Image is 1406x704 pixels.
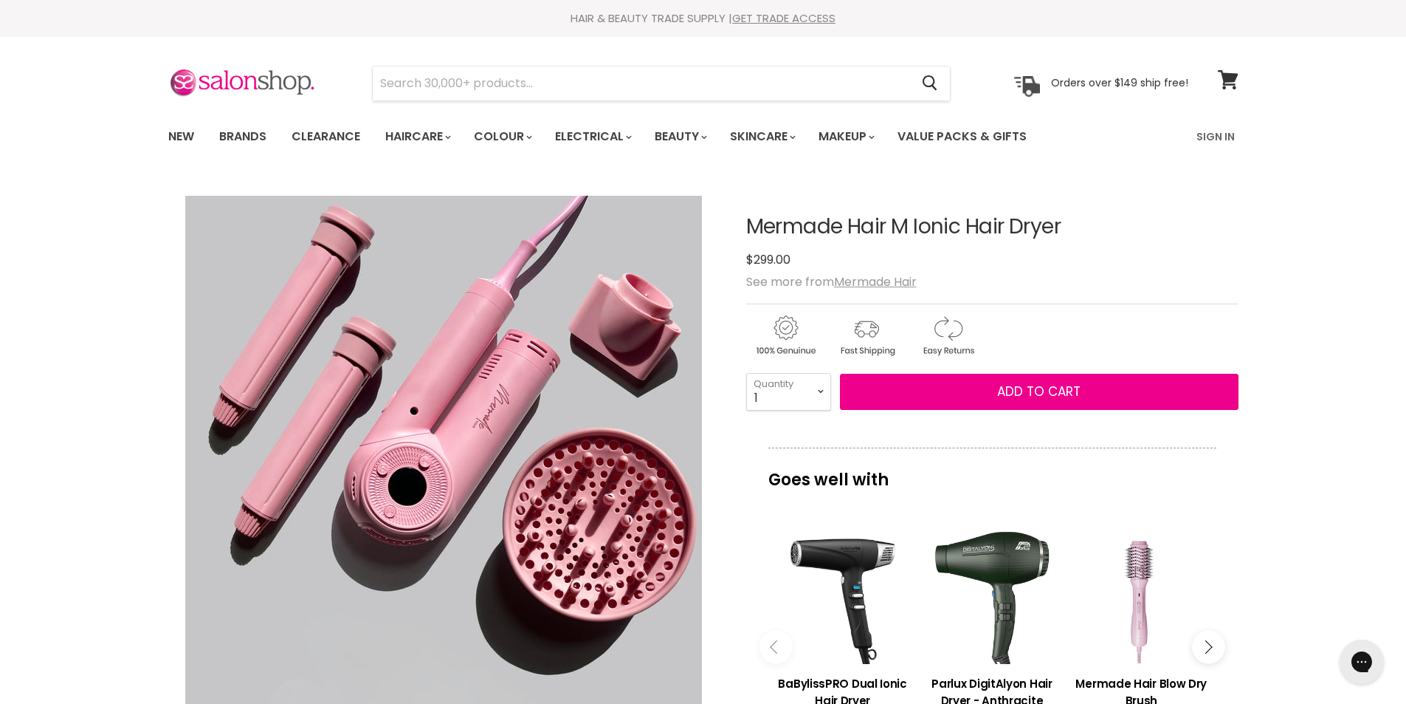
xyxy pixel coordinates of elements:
[840,374,1238,411] button: Add to cart
[150,11,1257,26] div: HAIR & BEAUTY TRADE SUPPLY |
[1188,121,1244,152] a: Sign In
[208,121,278,152] a: Brands
[911,66,950,100] button: Search
[768,448,1216,496] p: Goes well with
[827,313,906,358] img: shipping.gif
[997,383,1081,400] span: Add to cart
[1051,76,1188,89] p: Orders over $149 ship free!
[644,121,716,152] a: Beauty
[280,121,371,152] a: Clearance
[544,121,641,152] a: Electrical
[746,373,831,410] select: Quantity
[374,121,460,152] a: Haircare
[157,121,205,152] a: New
[909,313,987,358] img: returns.gif
[719,121,804,152] a: Skincare
[746,313,824,358] img: genuine.gif
[157,115,1113,158] ul: Main menu
[746,273,917,290] span: See more from
[886,121,1038,152] a: Value Packs & Gifts
[150,115,1257,158] nav: Main
[807,121,883,152] a: Makeup
[372,66,951,101] form: Product
[746,251,790,268] span: $299.00
[834,273,917,290] a: Mermade Hair
[732,10,835,26] a: GET TRADE ACCESS
[463,121,541,152] a: Colour
[746,216,1238,239] h1: Mermade Hair M Ionic Hair Dryer
[1332,635,1391,689] iframe: Gorgias live chat messenger
[373,66,911,100] input: Search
